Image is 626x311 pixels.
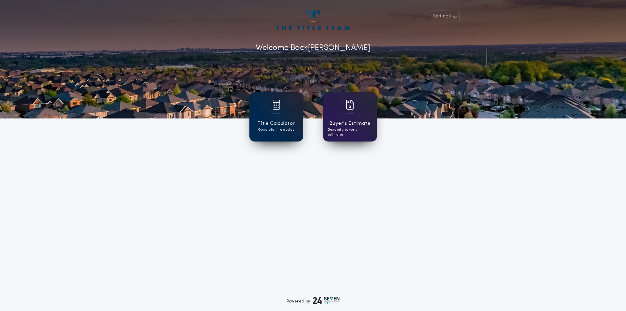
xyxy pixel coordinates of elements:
h1: Title Calculator [257,120,295,127]
p: Welcome Back [PERSON_NAME] [256,42,370,54]
a: card iconTitle CalculatorGenerate title quotes [249,92,303,142]
h1: Buyer's Estimate [329,120,370,127]
button: Settings [429,11,460,22]
img: card icon [272,100,280,110]
img: account-logo [276,11,350,30]
a: card iconBuyer's EstimateGenerate buyer's estimates [323,92,377,142]
img: logo [313,297,340,304]
p: Generate title quotes [258,127,294,132]
p: Generate buyer's estimates [328,127,372,137]
div: Powered by [287,297,340,304]
img: card icon [346,100,354,110]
